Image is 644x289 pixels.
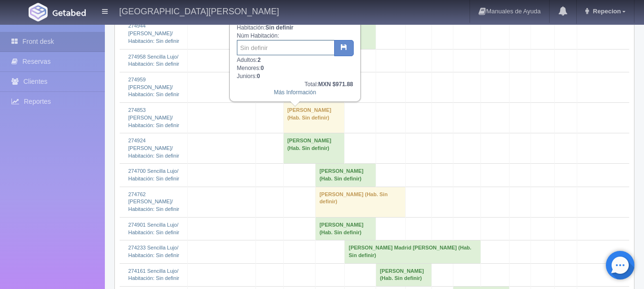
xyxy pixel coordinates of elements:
[128,77,179,97] a: 274959 [PERSON_NAME]/Habitación: Sin definir
[29,3,48,21] img: Getabed
[119,5,279,17] h4: [GEOGRAPHIC_DATA][PERSON_NAME]
[257,57,261,63] b: 2
[591,8,621,15] span: Repecion
[283,103,345,133] td: [PERSON_NAME] (Hab. Sin definir)
[274,89,316,96] a: Más Información
[128,23,179,43] a: 274944 [PERSON_NAME]/Habitación: Sin definir
[345,240,481,263] td: [PERSON_NAME] Madrid [PERSON_NAME] (Hab. Sin definir)
[128,245,179,258] a: 274233 Sencilla Lujo/Habitación: Sin definir
[237,40,335,55] input: Sin definir
[128,191,179,212] a: 274762 [PERSON_NAME]/Habitación: Sin definir
[316,217,376,240] td: [PERSON_NAME] (Hab. Sin definir)
[128,138,179,158] a: 274924 [PERSON_NAME]/Habitación: Sin definir
[128,268,179,281] a: 274161 Sencilla Lujo/Habitación: Sin definir
[128,222,179,235] a: 274901 Sencilla Lujo/Habitación: Sin definir
[316,187,406,217] td: [PERSON_NAME] (Hab. Sin definir)
[266,24,294,31] b: Sin definir
[230,2,360,101] div: Fechas: Habitación: Núm Habitación: Adultos: Menores: Juniors:
[52,9,86,16] img: Getabed
[237,80,353,89] div: Total:
[283,133,345,164] td: [PERSON_NAME] (Hab. Sin definir)
[128,107,179,128] a: 274853 [PERSON_NAME]/Habitación: Sin definir
[257,73,260,80] b: 0
[128,168,179,181] a: 274700 Sencilla Lujo/Habitación: Sin definir
[318,81,353,88] b: MXN $971.88
[316,164,376,187] td: [PERSON_NAME] (Hab. Sin definir)
[261,65,264,71] b: 0
[128,54,179,67] a: 274958 Sencilla Lujo/Habitación: Sin definir
[376,263,432,286] td: [PERSON_NAME] (Hab. Sin definir)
